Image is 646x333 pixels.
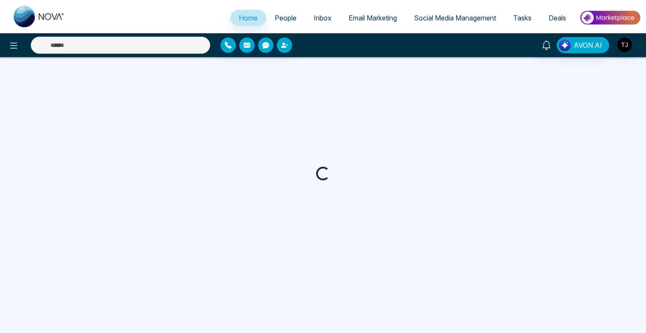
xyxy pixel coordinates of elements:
img: Market-place.gif [579,8,641,27]
span: People [275,14,297,22]
img: User Avatar [617,38,632,52]
button: AVON AI [557,37,609,53]
img: Nova CRM Logo [14,6,65,27]
span: Social Media Management [414,14,496,22]
span: Inbox [314,14,332,22]
span: AVON AI [574,40,602,50]
span: Home [239,14,258,22]
a: People [266,10,305,26]
a: Inbox [305,10,340,26]
a: Email Marketing [340,10,405,26]
span: Email Marketing [349,14,397,22]
img: Lead Flow [559,39,571,51]
a: Deals [540,10,575,26]
a: Social Media Management [405,10,505,26]
a: Home [230,10,266,26]
span: Tasks [513,14,531,22]
a: Tasks [505,10,540,26]
span: Deals [549,14,566,22]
